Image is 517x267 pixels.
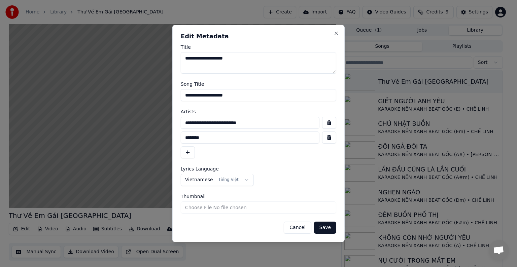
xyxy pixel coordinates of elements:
h2: Edit Metadata [181,33,336,39]
button: Save [314,222,336,234]
span: Thumbnail [181,194,206,199]
label: Title [181,45,336,49]
button: Cancel [284,222,311,234]
label: Artists [181,109,336,114]
label: Song Title [181,82,336,86]
span: Lyrics Language [181,166,219,171]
